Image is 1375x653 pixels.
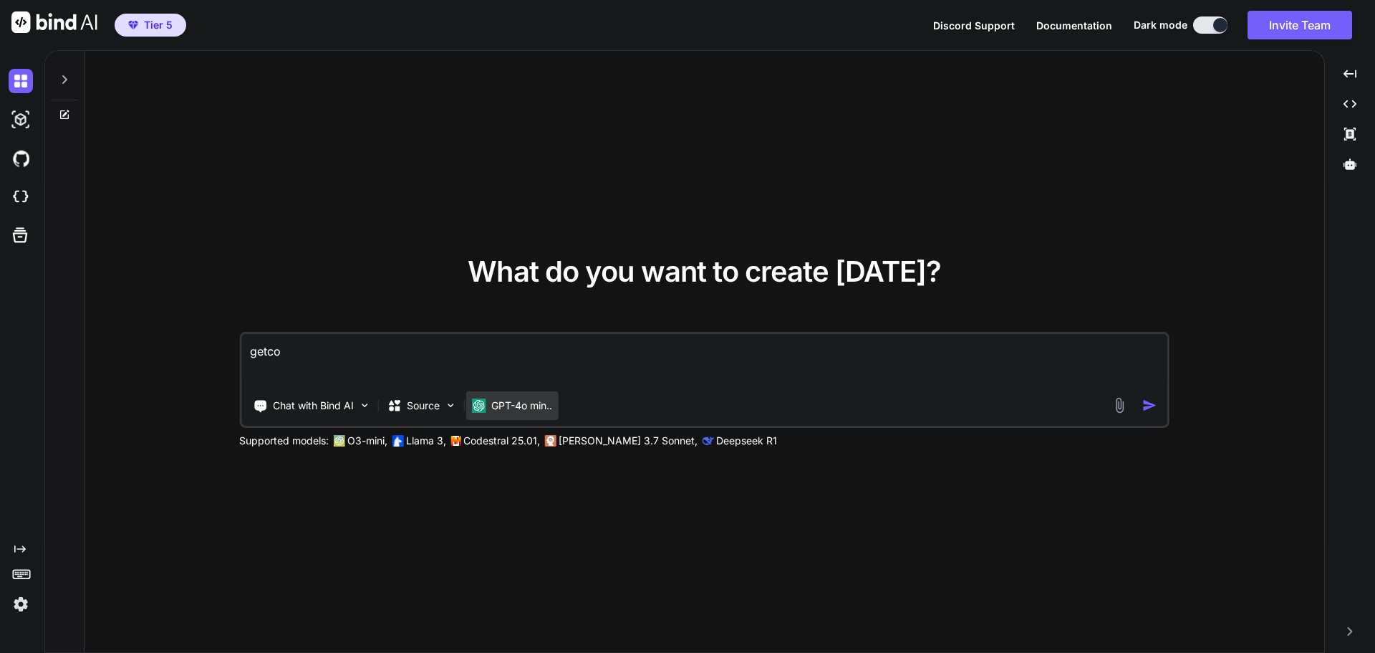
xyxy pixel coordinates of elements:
[9,69,33,93] img: darkChat
[1248,11,1352,39] button: Invite Team
[144,18,173,32] span: Tier 5
[559,434,698,448] p: [PERSON_NAME] 3.7 Sonnet,
[468,254,941,289] span: What do you want to create [DATE]?
[933,19,1015,32] span: Discord Support
[115,14,186,37] button: premiumTier 5
[406,434,446,448] p: Llama 3,
[933,18,1015,33] button: Discord Support
[407,399,440,413] p: Source
[347,434,387,448] p: O3-mini,
[716,434,777,448] p: Deepseek R1
[11,11,97,33] img: Bind AI
[1134,18,1187,32] span: Dark mode
[444,399,456,411] img: Pick Models
[358,399,370,411] img: Pick Tools
[1036,19,1112,32] span: Documentation
[450,436,460,446] img: Mistral-AI
[463,434,540,448] p: Codestral 25.01,
[273,399,354,413] p: Chat with Bind AI
[471,399,486,413] img: GPT-4o mini
[9,185,33,209] img: cloudideIcon
[9,592,33,616] img: settings
[1036,18,1112,33] button: Documentation
[241,334,1167,387] textarea: getco
[1111,397,1128,414] img: attachment
[128,21,138,29] img: premium
[702,435,713,447] img: claude
[239,434,329,448] p: Supported models:
[333,435,344,447] img: GPT-4
[1142,398,1157,413] img: icon
[491,399,552,413] p: GPT-4o min..
[9,108,33,132] img: darkAi-studio
[544,435,556,447] img: claude
[9,146,33,171] img: githubDark
[392,435,403,447] img: Llama2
